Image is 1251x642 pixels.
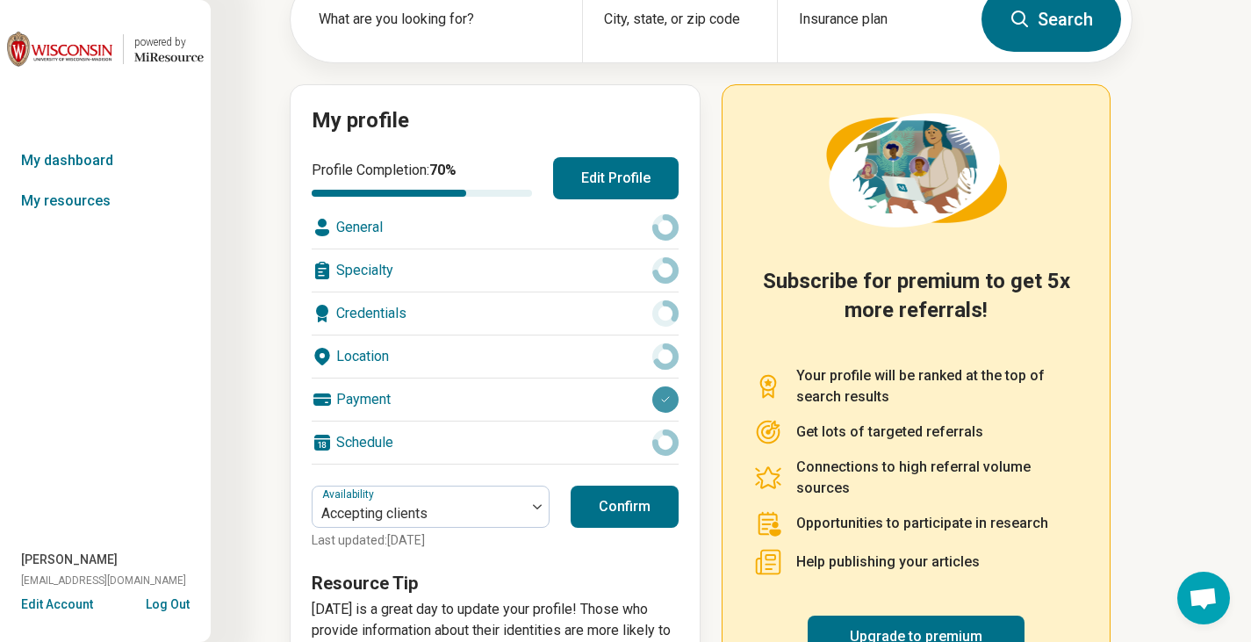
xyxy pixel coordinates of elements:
h3: Resource Tip [312,571,679,595]
div: Location [312,335,679,378]
p: Connections to high referral volume sources [796,457,1078,499]
div: powered by [134,34,204,50]
p: Your profile will be ranked at the top of search results [796,365,1078,408]
button: Confirm [571,486,679,528]
div: General [312,206,679,249]
a: University of Wisconsin-Madisonpowered by [7,28,204,70]
p: Help publishing your articles [796,552,980,573]
label: What are you looking for? [319,9,561,30]
span: [PERSON_NAME] [21,551,118,569]
span: [EMAIL_ADDRESS][DOMAIN_NAME] [21,573,186,588]
p: Opportunities to participate in research [796,513,1048,534]
div: Specialty [312,249,679,292]
div: Credentials [312,292,679,335]
h2: My profile [312,106,679,136]
h2: Subscribe for premium to get 5x more referrals! [754,267,1078,344]
button: Log Out [146,595,190,610]
div: Payment [312,379,679,421]
button: Edit Account [21,595,93,614]
p: Last updated: [DATE] [312,531,550,550]
button: Edit Profile [553,157,679,199]
div: Profile Completion: [312,160,532,197]
p: Get lots of targeted referrals [796,422,983,443]
label: Availability [322,488,377,501]
img: University of Wisconsin-Madison [7,28,112,70]
div: Open chat [1177,572,1230,624]
span: 70 % [429,162,457,178]
div: Schedule [312,422,679,464]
